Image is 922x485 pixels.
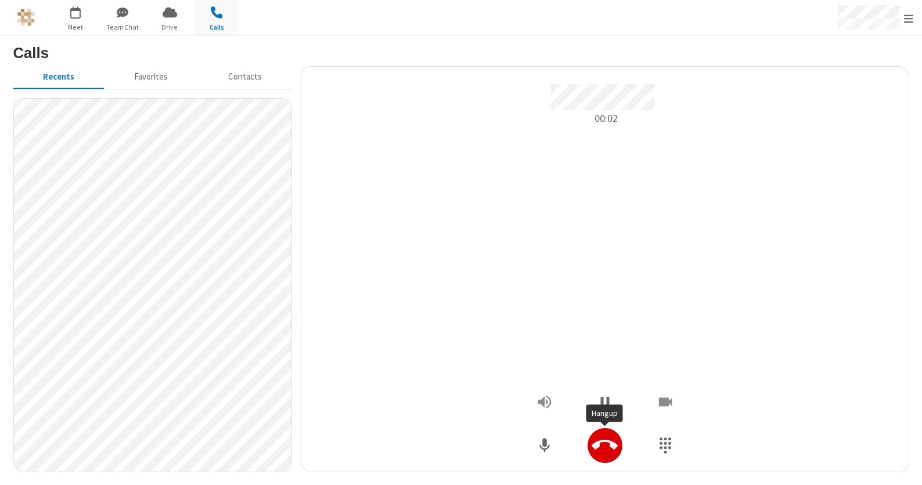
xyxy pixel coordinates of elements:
[527,428,562,463] button: Mute
[13,45,909,61] h3: Calls
[195,22,239,33] span: Calls
[17,9,35,26] img: iotum.​ucaas.​tech
[105,66,198,88] button: Favorites
[101,22,145,33] span: Team Chat
[595,110,618,126] span: 00:02
[588,428,622,463] button: Hangup
[648,428,683,463] button: Show Dialpad
[588,385,622,419] button: Hold
[54,22,98,33] span: Meet
[13,66,105,88] button: Recents
[550,84,654,110] span: Caller ID +16138502427
[148,22,192,33] span: Drive
[893,455,913,477] iframe: Chat
[198,66,291,88] button: Contacts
